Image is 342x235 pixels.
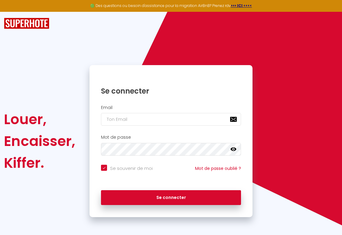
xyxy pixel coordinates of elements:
[4,108,75,130] div: Louer,
[4,18,49,29] img: SuperHote logo
[4,152,75,174] div: Kiffer.
[101,135,241,140] h2: Mot de passe
[195,165,241,171] a: Mot de passe oublié ?
[101,190,241,205] button: Se connecter
[101,86,241,96] h1: Se connecter
[4,130,75,152] div: Encaisser,
[231,3,252,8] a: >>> ICI <<<<
[101,105,241,110] h2: Email
[101,113,241,126] input: Ton Email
